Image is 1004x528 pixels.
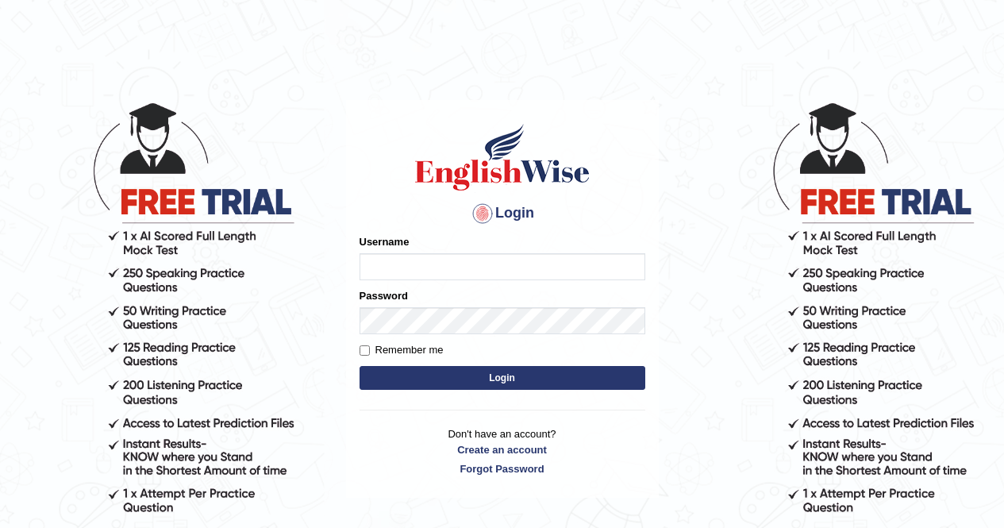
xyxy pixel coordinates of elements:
input: Remember me [360,345,370,356]
img: Logo of English Wise sign in for intelligent practice with AI [412,121,593,193]
label: Username [360,234,410,249]
h4: Login [360,201,645,226]
label: Remember me [360,342,444,358]
a: Forgot Password [360,461,645,476]
button: Login [360,366,645,390]
p: Don't have an account? [360,426,645,476]
a: Create an account [360,442,645,457]
label: Password [360,288,408,303]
